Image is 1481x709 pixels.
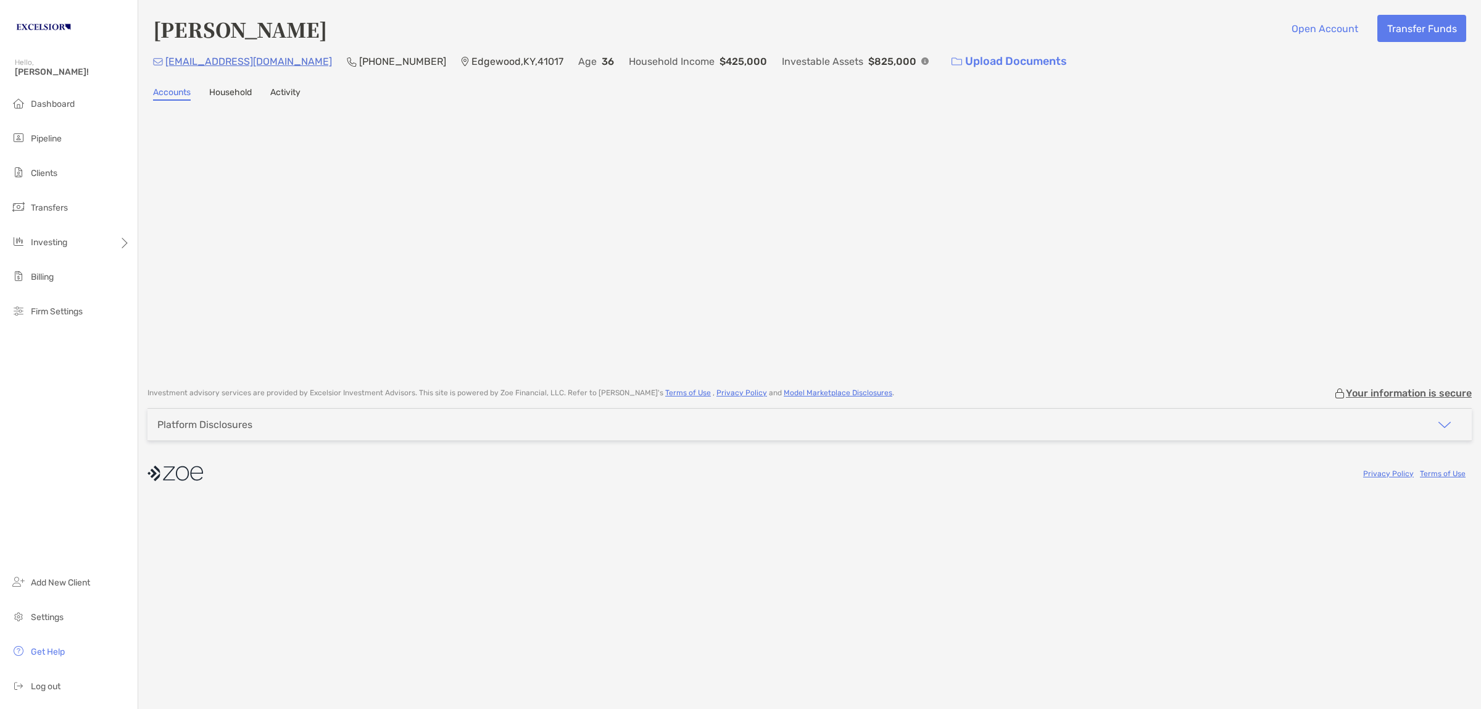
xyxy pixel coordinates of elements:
p: Household Income [629,54,715,69]
img: pipeline icon [11,130,26,145]
img: investing icon [11,234,26,249]
img: billing icon [11,269,26,283]
p: [EMAIL_ADDRESS][DOMAIN_NAME] [165,54,332,69]
span: Clients [31,168,57,178]
img: clients icon [11,165,26,180]
img: logout icon [11,678,26,693]
span: Log out [31,681,60,692]
p: [PHONE_NUMBER] [359,54,446,69]
span: Dashboard [31,99,75,109]
img: Info Icon [921,57,929,65]
span: Add New Client [31,577,90,588]
p: $425,000 [720,54,767,69]
p: $825,000 [868,54,916,69]
span: Pipeline [31,133,62,144]
span: Firm Settings [31,306,83,317]
img: icon arrow [1437,417,1452,432]
div: Platform Disclosures [157,419,252,430]
span: Billing [31,272,54,282]
img: Zoe Logo [15,5,72,49]
p: Investment advisory services are provided by Excelsior Investment Advisors . This site is powered... [147,388,894,398]
a: Accounts [153,87,191,101]
img: Phone Icon [347,57,357,67]
h4: [PERSON_NAME] [153,15,327,43]
img: dashboard icon [11,96,26,111]
img: Location Icon [461,57,469,67]
a: Terms of Use [665,388,711,397]
img: transfers icon [11,199,26,214]
img: firm-settings icon [11,303,26,318]
span: Get Help [31,647,65,657]
a: Model Marketplace Disclosures [784,388,892,397]
img: Email Icon [153,58,163,65]
img: get-help icon [11,644,26,658]
a: Privacy Policy [1363,469,1414,478]
p: Age [578,54,597,69]
a: Upload Documents [944,48,1075,75]
a: Privacy Policy [716,388,767,397]
img: button icon [952,57,962,66]
img: add_new_client icon [11,574,26,589]
p: Your information is secure [1346,387,1472,399]
a: Household [209,87,252,101]
p: Investable Assets [782,54,863,69]
p: Edgewood , KY , 41017 [471,54,563,69]
span: Settings [31,612,64,623]
a: Terms of Use [1420,469,1466,478]
a: Activity [270,87,301,101]
span: Transfers [31,203,68,213]
button: Open Account [1282,15,1367,42]
p: 36 [602,54,614,69]
span: [PERSON_NAME]! [15,67,130,77]
button: Transfer Funds [1377,15,1466,42]
span: Investing [31,237,67,248]
img: settings icon [11,609,26,624]
img: company logo [147,459,203,487]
